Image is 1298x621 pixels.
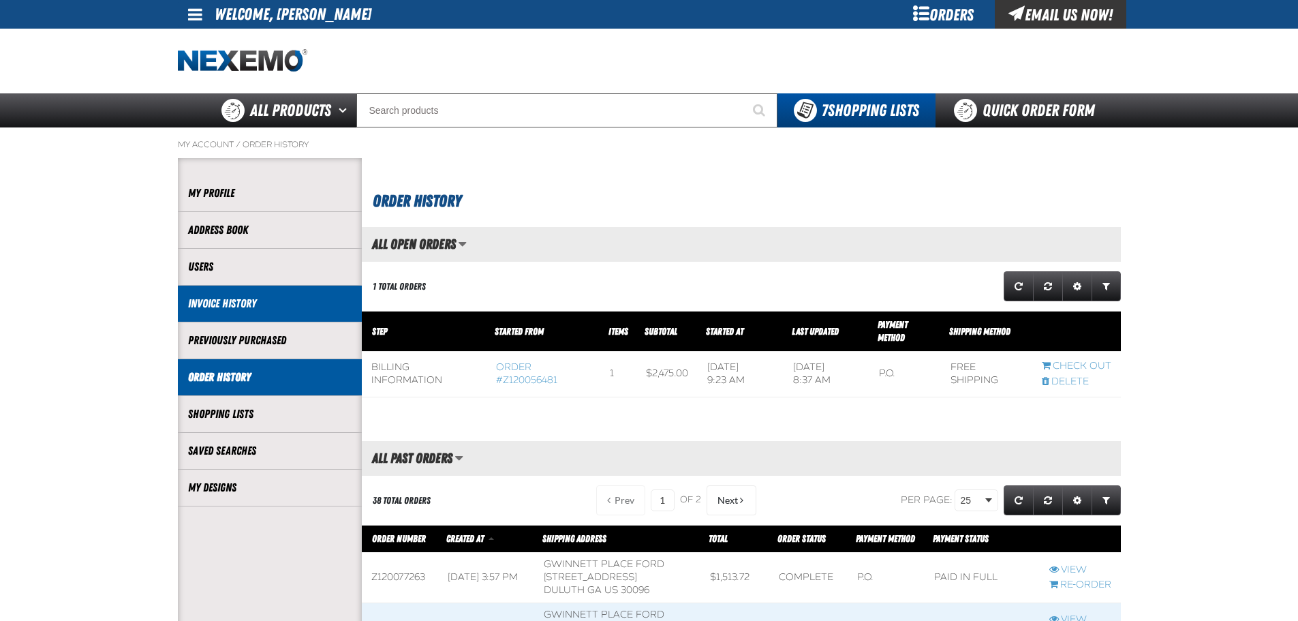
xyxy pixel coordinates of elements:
nav: Breadcrumbs [178,139,1121,150]
a: Expand or Collapse Grid Filters [1092,271,1121,301]
input: Search [356,93,777,127]
a: Invoice History [188,296,352,312]
div: Billing Information [371,361,478,387]
a: My Designs [188,480,352,496]
a: Refresh grid action [1004,485,1034,515]
a: Address Book [188,222,352,238]
td: 1 [600,352,636,397]
span: Created At [446,533,484,544]
h2: All Past Orders [362,451,452,466]
button: Next Page [707,485,756,515]
td: Free Shipping [941,352,1032,397]
td: [DATE] 8:37 AM [784,352,869,397]
h2: All Open Orders [362,237,456,252]
td: [DATE] 3:57 PM [438,553,535,603]
input: Current page number [651,489,675,511]
span: Payment Status [933,533,989,544]
a: Created At [446,533,486,544]
span: Order History [373,192,461,211]
span: Started From [495,326,544,337]
a: Order History [243,139,309,150]
th: Row actions [1040,526,1121,553]
button: Start Searching [743,93,777,127]
a: View Z120077263 order [1049,564,1111,577]
a: Order #Z120056481 [496,361,557,386]
button: Open All Products pages [334,93,356,127]
a: Payment Method [878,319,908,343]
span: Shopping Lists [822,101,919,120]
td: Complete [769,553,848,603]
a: My Account [178,139,234,150]
span: / [236,139,241,150]
span: of 2 [680,494,701,506]
td: [DATE] 9:23 AM [698,352,784,397]
a: Re-Order Z120077263 order [1049,579,1111,592]
strong: 7 [822,101,828,120]
span: Per page: [901,494,953,506]
button: You have 7 Shopping Lists. Open to view details [777,93,936,127]
td: P.O. [848,553,924,603]
a: Subtotal [645,326,677,337]
a: Last Updated [792,326,839,337]
a: Delete checkout started from Z120056481 [1042,376,1111,389]
span: Shipping Method [949,326,1010,337]
span: GA [587,584,602,596]
a: Started At [706,326,743,337]
a: Order Number [372,533,426,544]
a: Order Status [777,533,826,544]
td: $1,513.72 [700,553,769,603]
a: Shopping Lists [188,406,352,422]
span: DULUTH [544,584,585,596]
a: Users [188,259,352,275]
a: Reset grid action [1033,271,1063,301]
span: All Products [250,98,331,123]
span: Payment Method [856,533,915,544]
td: P.O. [869,352,941,397]
span: [STREET_ADDRESS] [544,571,637,583]
span: Step [372,326,387,337]
a: Expand or Collapse Grid Settings [1062,485,1092,515]
th: Row actions [1032,312,1121,352]
td: Paid in full [925,553,1040,603]
a: Refresh grid action [1004,271,1034,301]
td: $2,475.00 [636,352,698,397]
a: Saved Searches [188,443,352,459]
td: Z120077263 [362,553,438,603]
div: 1 Total Orders [373,280,426,293]
a: My Profile [188,185,352,201]
a: Expand or Collapse Grid Settings [1062,271,1092,301]
a: Quick Order Form [936,93,1120,127]
span: Shipping Address [542,533,606,544]
span: Next Page [717,495,738,506]
span: Gwinnett Place Ford [544,609,664,620]
button: Manage grid views. Current view is All Past Orders [454,446,463,470]
span: 25 [961,494,983,508]
a: Continue checkout started from Z120056481 [1042,360,1111,373]
div: 38 Total Orders [373,494,431,507]
button: Manage grid views. Current view is All Open Orders [458,232,467,256]
span: Gwinnett Place Ford [544,558,664,570]
a: Total [709,533,728,544]
bdo: 30096 [621,584,649,596]
a: Order History [188,369,352,385]
img: Nexemo logo [178,49,307,73]
span: US [604,584,618,596]
a: Home [178,49,307,73]
a: Expand or Collapse Grid Filters [1092,485,1121,515]
a: Reset grid action [1033,485,1063,515]
a: Previously Purchased [188,333,352,348]
span: Items [608,326,628,337]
